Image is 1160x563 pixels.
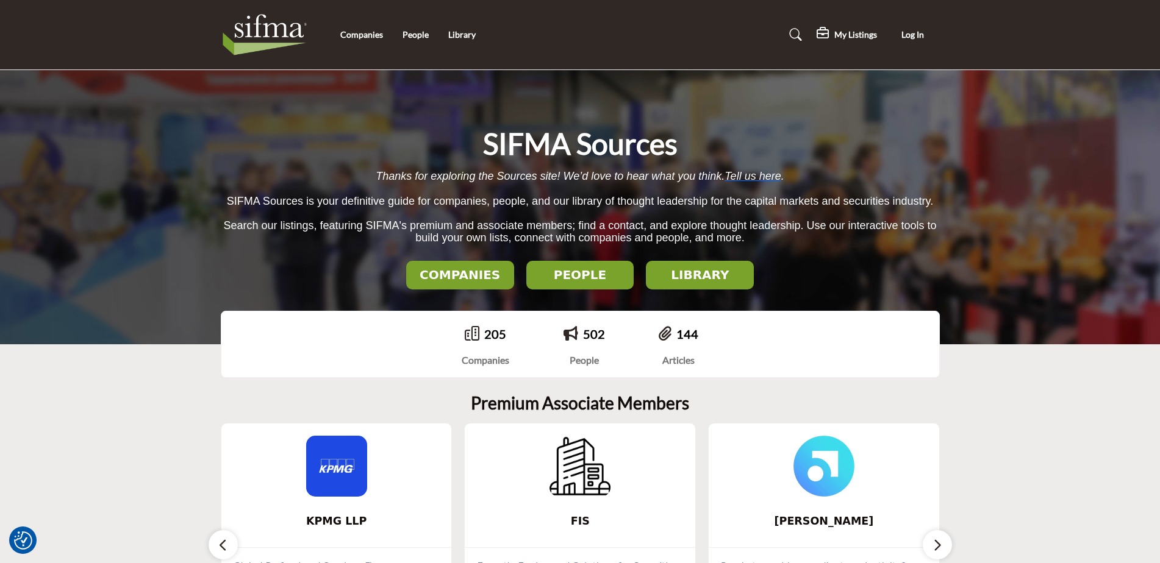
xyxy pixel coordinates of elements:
[465,505,695,537] a: FIS
[583,327,605,341] a: 502
[793,436,854,497] img: Smarsh
[709,505,939,537] a: [PERSON_NAME]
[406,261,514,289] button: COMPANIES
[376,170,784,182] span: Thanks for exploring the Sources site! We’d love to hear what you think. .
[901,29,924,40] span: Log In
[725,170,781,182] a: Tell us here
[530,267,631,282] h2: PEOPLE
[886,24,940,46] button: Log In
[659,353,698,367] div: Articles
[817,27,877,42] div: My Listings
[778,25,810,44] a: Search
[483,125,678,163] h1: SIFMA Sources
[462,353,509,367] div: Companies
[471,393,689,414] h2: Premium Associate Members
[227,195,933,207] span: SIFMA Sources is your definitive guide for companies, people, and our library of thought leadersh...
[240,505,434,537] b: KPMG LLP
[727,505,921,537] b: Smarsh
[221,505,452,537] a: KPMG LLP
[448,29,476,40] a: Library
[340,29,383,40] a: Companies
[650,267,750,282] h2: LIBRARY
[14,531,32,550] img: Revisit consent button
[550,436,610,497] img: FIS
[484,327,506,341] a: 205
[240,513,434,529] span: KPMG LLP
[727,513,921,529] span: [PERSON_NAME]
[221,10,315,59] img: Site Logo
[834,29,877,40] h5: My Listings
[223,219,936,244] span: Search our listings, featuring SIFMA's premium and associate members; find a contact, and explore...
[483,513,677,529] span: FIS
[410,267,510,282] h2: COMPANIES
[403,29,429,40] a: People
[526,261,634,289] button: PEOPLE
[646,261,754,289] button: LIBRARY
[564,353,605,367] div: People
[306,436,367,497] img: KPMG LLP
[483,505,677,537] b: FIS
[14,531,32,550] button: Consent Preferences
[676,327,698,341] a: 144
